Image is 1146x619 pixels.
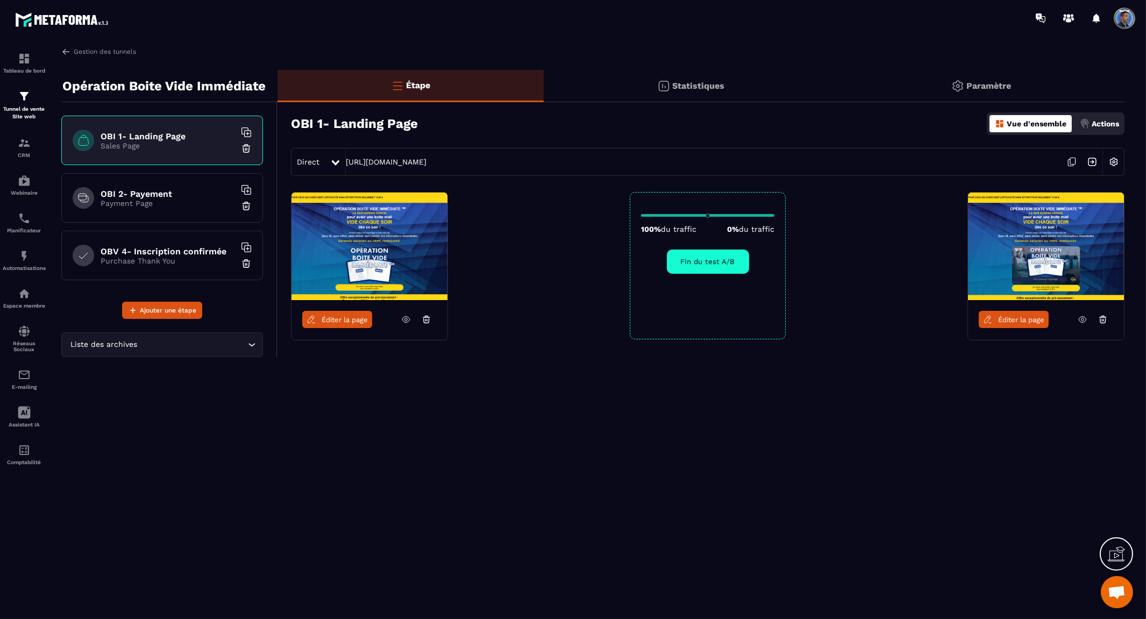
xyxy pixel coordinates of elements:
[3,340,46,352] p: Réseaux Sociaux
[673,81,725,91] p: Statistiques
[3,166,46,204] a: automationsautomationsWebinaire
[3,190,46,196] p: Webinaire
[322,316,368,324] span: Éditer la page
[3,129,46,166] a: formationformationCRM
[407,80,431,90] p: Étape
[3,204,46,241] a: schedulerschedulerPlanificateur
[998,316,1044,324] span: Éditer la page
[3,459,46,465] p: Comptabilité
[1092,119,1119,128] p: Actions
[3,398,46,436] a: Assistant IA
[995,119,1005,129] img: dashboard-orange.40269519.svg
[241,143,252,154] img: trash
[967,81,1012,91] p: Paramètre
[1007,119,1066,128] p: Vue d'ensemble
[18,212,31,225] img: scheduler
[739,225,774,233] span: du traffic
[140,305,196,316] span: Ajouter une étape
[241,201,252,211] img: trash
[18,137,31,150] img: formation
[18,287,31,300] img: automations
[18,52,31,65] img: formation
[661,225,696,233] span: du traffic
[15,10,112,30] img: logo
[18,368,31,381] img: email
[61,47,71,56] img: arrow
[3,265,46,271] p: Automatisations
[18,444,31,457] img: accountant
[979,311,1049,328] a: Éditer la page
[241,258,252,269] img: trash
[18,90,31,103] img: formation
[727,225,774,233] p: 0%
[62,75,266,97] p: Opération Boite Vide Immédiate
[291,116,418,131] h3: OBI 1- Landing Page
[1101,576,1133,608] div: Ouvrir le chat
[3,436,46,473] a: accountantaccountantComptabilité
[3,303,46,309] p: Espace membre
[68,339,140,351] span: Liste des archives
[346,158,426,166] a: [URL][DOMAIN_NAME]
[3,44,46,82] a: formationformationTableau de bord
[3,152,46,158] p: CRM
[3,384,46,390] p: E-mailing
[101,189,235,199] h6: OBI 2- Payement
[1082,152,1102,172] img: arrow-next.bcc2205e.svg
[61,332,263,357] div: Search for option
[3,82,46,129] a: formationformationTunnel de vente Site web
[3,279,46,317] a: automationsautomationsEspace membre
[3,317,46,360] a: social-networksocial-networkRéseaux Sociaux
[101,246,235,257] h6: OBV 4- Inscription confirmée
[101,131,235,141] h6: OBI 1- Landing Page
[3,105,46,120] p: Tunnel de vente Site web
[951,80,964,93] img: setting-gr.5f69749f.svg
[101,199,235,208] p: Payment Page
[61,47,136,56] a: Gestion des tunnels
[18,174,31,187] img: automations
[122,302,202,319] button: Ajouter une étape
[3,241,46,279] a: automationsautomationsAutomatisations
[657,80,670,93] img: stats.20deebd0.svg
[1080,119,1090,129] img: actions.d6e523a2.png
[3,227,46,233] p: Planificateur
[667,250,749,274] button: Fin du test A/B
[18,325,31,338] img: social-network
[1104,152,1124,172] img: setting-w.858f3a88.svg
[18,250,31,262] img: automations
[101,141,235,150] p: Sales Page
[140,339,245,351] input: Search for option
[291,193,447,300] img: image
[391,79,404,92] img: bars-o.4a397970.svg
[968,193,1124,300] img: image
[297,158,319,166] span: Direct
[3,68,46,74] p: Tableau de bord
[101,257,235,265] p: Purchase Thank You
[641,225,696,233] p: 100%
[3,360,46,398] a: emailemailE-mailing
[302,311,372,328] a: Éditer la page
[3,422,46,428] p: Assistant IA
